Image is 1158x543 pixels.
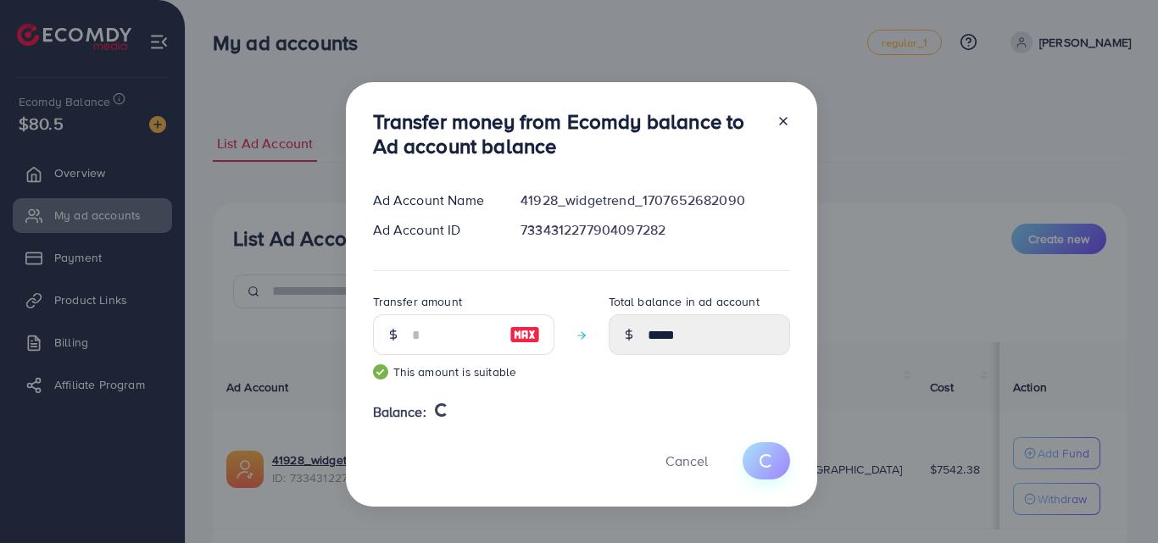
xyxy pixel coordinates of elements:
div: Ad Account ID [359,220,508,240]
div: Ad Account Name [359,191,508,210]
small: This amount is suitable [373,363,554,380]
iframe: Chat [1086,467,1145,530]
label: Total balance in ad account [609,293,760,310]
label: Transfer amount [373,293,462,310]
h3: Transfer money from Ecomdy balance to Ad account balance [373,109,763,158]
button: Cancel [644,442,729,479]
div: 7334312277904097282 [507,220,803,240]
span: Balance: [373,402,426,422]
span: Cancel [665,452,708,470]
img: image [509,324,540,345]
div: 41928_widgetrend_1707652682090 [507,191,803,210]
img: guide [373,364,388,380]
